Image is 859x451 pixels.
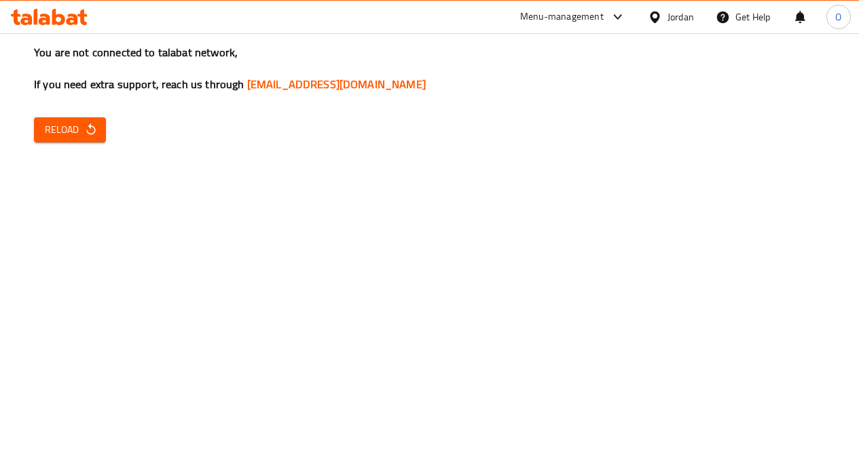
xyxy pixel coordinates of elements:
a: [EMAIL_ADDRESS][DOMAIN_NAME] [247,74,426,94]
h3: You are not connected to talabat network, If you need extra support, reach us through [34,45,825,92]
button: Reload [34,117,106,142]
div: Jordan [668,9,694,24]
span: Reload [45,121,95,138]
span: O [835,9,841,24]
div: Menu-management [520,9,604,25]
